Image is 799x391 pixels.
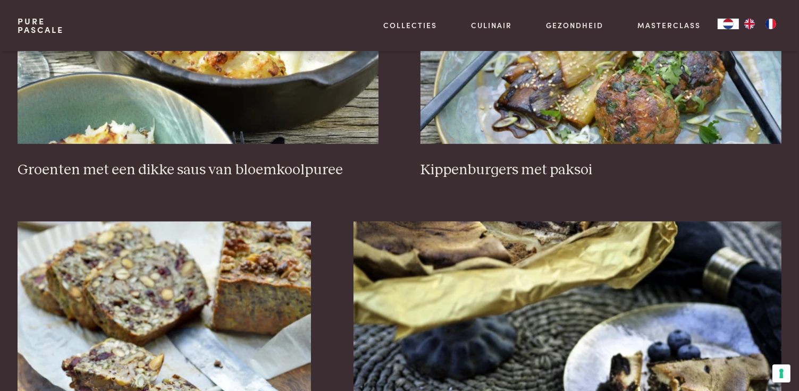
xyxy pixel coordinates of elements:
[718,19,739,29] div: Language
[546,20,603,31] a: Gezondheid
[420,161,781,180] h3: Kippenburgers met paksoi
[18,161,378,180] h3: Groenten met een dikke saus van bloemkoolpuree
[739,19,760,29] a: EN
[718,19,781,29] aside: Language selected: Nederlands
[772,364,790,382] button: Uw voorkeuren voor toestemming voor trackingtechnologieën
[471,20,512,31] a: Culinair
[18,17,64,34] a: PurePascale
[384,20,438,31] a: Collecties
[760,19,781,29] a: FR
[739,19,781,29] ul: Language list
[637,20,701,31] a: Masterclass
[718,19,739,29] a: NL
